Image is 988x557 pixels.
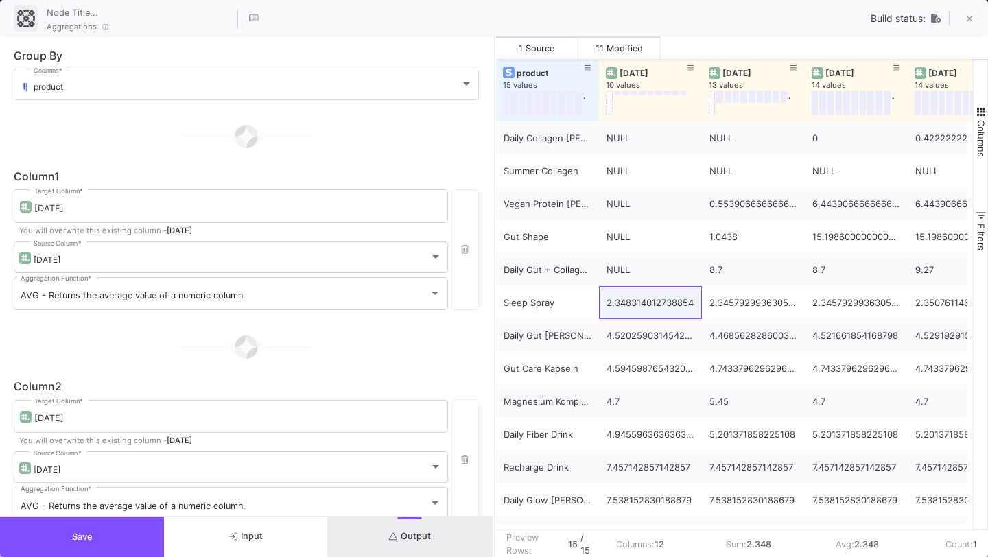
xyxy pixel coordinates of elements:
[43,3,235,21] input: Node Title...
[229,531,263,541] span: Input
[607,484,694,517] div: 7.538152830188679
[519,43,554,54] span: 1 Source
[14,49,62,62] span: Group By
[167,436,192,445] span: [DATE]
[34,254,60,265] span: [DATE]
[607,287,694,319] div: 2.348314012738854
[973,539,977,549] b: 1
[709,254,797,286] div: 8.7
[931,13,941,23] img: UNTOUCHED
[607,320,694,352] div: 4.520259031454225
[20,83,30,92] img: columns.svg
[506,531,565,557] div: Preview Rows:
[812,221,900,253] div: 15.198600000000003
[167,226,192,235] span: [DATE]
[607,451,694,484] div: 7.457142857142857
[583,91,585,115] div: .
[812,418,900,451] div: 5.201371858225108
[709,122,797,154] div: NULL
[14,171,479,182] div: Column
[504,451,591,484] div: Recharge Drink
[709,517,797,549] div: 2.9349489795918364
[709,155,797,187] div: NULL
[812,517,900,549] div: 7.330459183673471
[976,224,987,250] span: Filters
[504,484,591,517] div: Daily Glow [PERSON_NAME]
[709,451,797,484] div: 7.457142857142857
[578,36,661,59] button: 11 Modified
[504,221,591,253] div: Gut Shape
[607,122,694,154] div: NULL
[496,36,578,59] button: 1 Source
[17,10,35,27] img: aggregation-ui.svg
[504,122,591,154] div: Daily Collagen [PERSON_NAME]
[504,188,591,220] div: Vegan Protein [PERSON_NAME]
[709,320,797,352] div: 4.468562828600378
[812,287,900,319] div: 2.345792993630572
[607,353,694,385] div: 4.594598765432099
[55,379,62,393] span: 2
[607,254,694,286] div: NULL
[504,155,591,187] div: Summer Collagen
[709,418,797,451] div: 5.201371858225108
[812,320,900,352] div: 4.521661854168798
[812,254,900,286] div: 8.7
[788,91,790,115] div: .
[504,353,591,385] div: Gut Care Kapseln
[34,464,60,475] span: [DATE]
[14,381,479,392] div: Column
[21,501,246,511] span: AVG - Returns the average value of a numeric column.
[389,531,431,541] span: Output
[504,517,591,549] div: Mood Kapseln
[504,287,591,319] div: Sleep Spray
[655,539,664,549] b: 12
[596,43,643,54] span: 11 Modified
[47,21,97,32] span: Aggregations
[812,353,900,385] div: 4.7433796296296284
[812,451,900,484] div: 7.457142857142857
[568,538,578,551] b: 15
[812,188,900,220] div: 6.443906666666666
[620,68,687,78] div: [DATE]
[722,68,790,78] div: [DATE]
[607,188,694,220] div: NULL
[709,386,797,418] div: 5.45
[812,155,900,187] div: NULL
[606,80,709,91] div: 10 values
[892,91,894,115] div: .
[54,169,60,183] span: 1
[854,539,879,549] b: 2.348
[580,531,596,557] b: / 15
[812,484,900,517] div: 7.538152830188679
[607,155,694,187] div: NULL
[21,290,246,300] span: AVG - Returns the average value of a numeric column.
[976,120,987,157] span: Columns
[517,68,585,78] div: product
[14,225,448,236] p: You will overwrite this existing column -
[328,517,492,557] button: Output
[709,353,797,385] div: 4.7433796296296284
[503,80,606,91] div: 15 values
[504,254,591,286] div: Daily Gut + Collagen [PERSON_NAME]
[504,386,591,418] div: Magnesium Komplex Kapseln
[607,386,694,418] div: 4.7
[709,188,797,220] div: 0.5539066666666667
[709,287,797,319] div: 2.345792993630572
[240,5,268,32] button: Hotkeys List
[607,517,694,549] div: 7.67
[709,80,812,91] div: 13 values
[504,418,591,451] div: Daily Fiber Drink
[34,82,63,92] span: product
[812,80,915,91] div: 14 values
[746,539,771,549] b: 2.348
[812,386,900,418] div: 4.7
[709,221,797,253] div: 1.0438
[825,68,893,78] div: [DATE]
[504,320,591,352] div: Daily Gut [PERSON_NAME]
[607,418,694,451] div: 4.945596363636364
[14,435,448,446] p: You will overwrite this existing column -
[709,484,797,517] div: 7.538152830188679
[871,13,926,24] span: Build status:
[164,517,328,557] button: Input
[812,122,900,154] div: 0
